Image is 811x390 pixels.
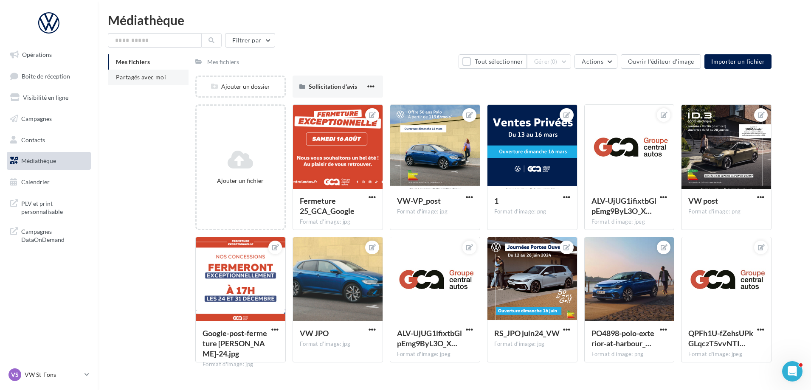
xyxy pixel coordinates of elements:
div: Mes fichiers [207,58,239,66]
span: Visibilité en ligne [23,94,68,101]
span: Contacts [21,136,45,143]
div: Format d'image: png [688,208,764,216]
span: PO4898-polo-exterior-at-harbour_1-1 [591,328,654,348]
span: ALV-UjUG1ifixtbGlpEmg9ByL3O_XHXMmzSEVO29iMOU0NtZ28NpIx6g [591,196,656,216]
a: Boîte de réception [5,67,93,85]
div: Format d'image: jpeg [397,351,473,358]
div: Médiathèque [108,14,801,26]
div: Ajouter un fichier [200,177,281,185]
a: Opérations [5,46,93,64]
span: PLV et print personnalisable [21,198,87,216]
a: Campagnes [5,110,93,128]
a: Visibilité en ligne [5,89,93,107]
a: Campagnes DataOnDemand [5,222,93,247]
button: Actions [574,54,617,69]
span: 1 [494,196,498,205]
a: VS VW St-Fons [7,367,91,383]
div: Format d'image: png [494,208,570,216]
button: Importer un fichier [704,54,772,69]
div: Format d'image: jpg [494,340,570,348]
p: VW St-Fons [25,370,81,379]
span: ALV-UjUG1ifixtbGlpEmg9ByL3O_XHXMmzSEVO29iMOU0NtZ28NpIx6g [397,328,462,348]
span: Importer un fichier [711,58,765,65]
span: VS [11,370,19,379]
div: Ajouter un dossier [197,82,284,91]
span: VW-VP_post [397,196,441,205]
iframe: Intercom live chat [782,361,803,382]
span: Sollicitation d'avis [309,83,357,90]
div: Format d'image: jpeg [688,351,764,358]
div: Format d'image: jpg [397,208,473,216]
a: Médiathèque [5,152,93,170]
span: Campagnes [21,115,52,122]
div: Format d'image: jpg [300,218,376,226]
span: Opérations [22,51,52,58]
a: Contacts [5,131,93,149]
span: Calendrier [21,178,50,185]
a: Calendrier [5,173,93,191]
span: QPFh1U-fZehsUPkGLqczT5vvNTIUkTCtvZXLq8ST0x3IfuLqqQ8OlzM6P6WFrHkGsZhIC_hYVBVYedyVOw=s0 [688,328,753,348]
button: Gérer(0) [527,54,572,69]
span: Google-post-fermeture noel-24.jpg [203,328,267,358]
button: Tout sélectionner [459,54,527,69]
a: PLV et print personnalisable [5,194,93,219]
div: Format d'image: jpg [203,361,279,368]
span: Actions [582,58,603,65]
div: Format d'image: jpeg [591,218,667,226]
span: VW JPO [300,328,329,338]
span: Médiathèque [21,157,56,164]
span: (0) [550,58,558,65]
span: Fermeture 25_GCA_Google [300,196,355,216]
div: Format d'image: png [591,351,667,358]
button: Ouvrir l'éditeur d'image [621,54,701,69]
span: Partagés avec moi [116,73,166,81]
span: RS_JPO juin24_VW [494,328,560,338]
span: Campagnes DataOnDemand [21,226,87,244]
span: Mes fichiers [116,58,150,65]
span: VW post [688,196,718,205]
button: Filtrer par [225,33,275,48]
span: Boîte de réception [22,72,70,79]
div: Format d'image: jpg [300,340,376,348]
